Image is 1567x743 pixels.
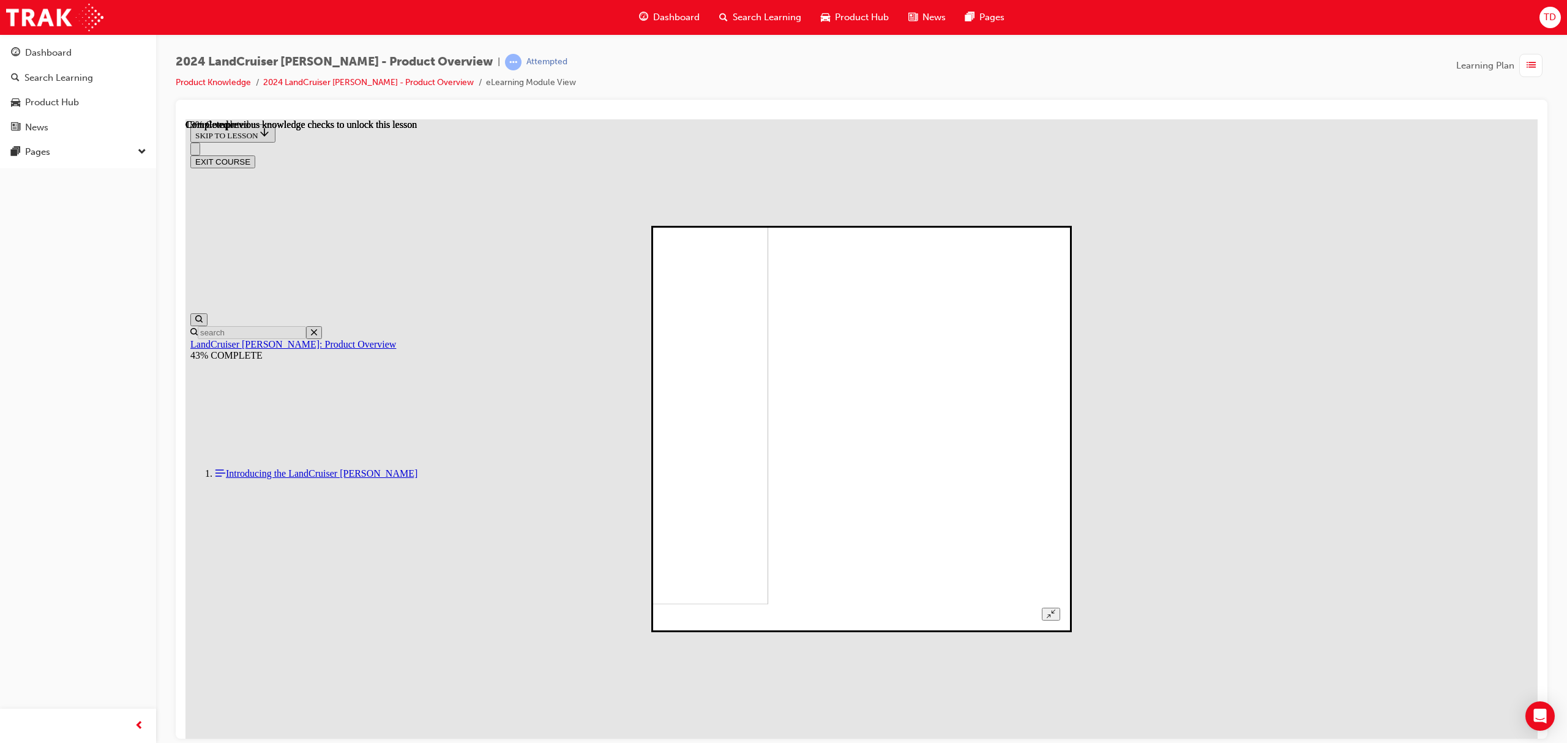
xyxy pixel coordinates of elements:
[5,91,151,114] a: Product Hub
[5,116,151,139] a: News
[653,10,700,24] span: Dashboard
[639,10,648,25] span: guage-icon
[11,147,20,158] span: pages-icon
[709,5,811,30] a: search-iconSearch Learning
[11,122,20,133] span: news-icon
[733,10,801,24] span: Search Learning
[138,144,146,160] span: down-icon
[5,141,151,163] button: Pages
[979,10,1004,24] span: Pages
[856,488,874,501] button: Unzoom image
[486,76,576,90] li: eLearning Module View
[135,719,144,734] span: prev-icon
[5,67,151,89] a: Search Learning
[176,77,251,88] a: Product Knowledge
[25,121,48,135] div: News
[25,95,79,110] div: Product Hub
[965,10,974,25] span: pages-icon
[1527,58,1536,73] span: list-icon
[11,73,20,84] span: search-icon
[1456,54,1547,77] button: Learning Plan
[1539,7,1561,28] button: TD
[498,55,500,69] span: |
[1456,59,1514,73] span: Learning Plan
[526,56,567,68] div: Attempted
[956,5,1014,30] a: pages-iconPages
[835,10,889,24] span: Product Hub
[176,55,493,69] span: 2024 LandCruiser [PERSON_NAME] - Product Overview
[922,10,946,24] span: News
[11,97,20,108] span: car-icon
[5,42,151,64] a: Dashboard
[908,10,918,25] span: news-icon
[6,4,103,31] img: Trak
[811,5,899,30] a: car-iconProduct Hub
[1544,10,1556,24] span: TD
[505,54,522,70] span: learningRecordVerb_ATTEMPT-icon
[5,39,151,141] button: DashboardSearch LearningProduct HubNews
[629,5,709,30] a: guage-iconDashboard
[11,48,20,59] span: guage-icon
[263,77,474,88] a: 2024 LandCruiser [PERSON_NAME] - Product Overview
[25,46,72,60] div: Dashboard
[25,145,50,159] div: Pages
[24,71,93,85] div: Search Learning
[821,10,830,25] span: car-icon
[1525,701,1555,731] div: Open Intercom Messenger
[899,5,956,30] a: news-iconNews
[719,10,728,25] span: search-icon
